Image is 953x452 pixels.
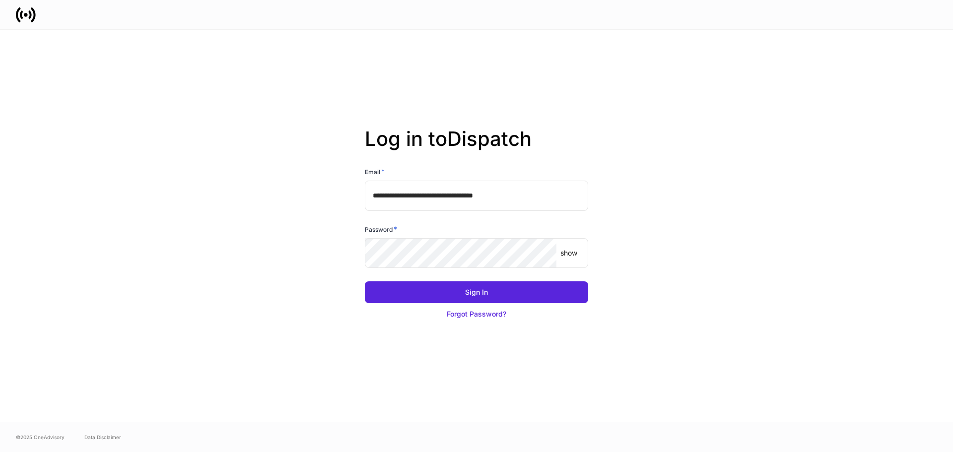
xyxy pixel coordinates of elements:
div: Sign In [465,287,488,297]
button: Forgot Password? [365,303,588,325]
a: Data Disclaimer [84,433,121,441]
div: Forgot Password? [447,309,506,319]
button: Sign In [365,281,588,303]
p: show [560,248,577,258]
h6: Email [365,167,385,177]
span: © 2025 OneAdvisory [16,433,65,441]
h6: Password [365,224,397,234]
h2: Log in to Dispatch [365,127,588,167]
